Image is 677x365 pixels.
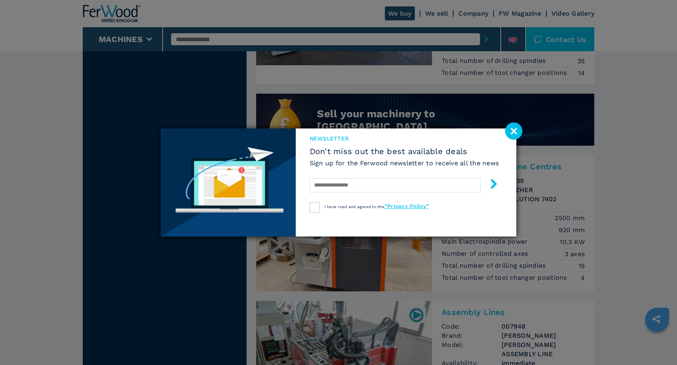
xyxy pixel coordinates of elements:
span: I have read and agreed to the [325,205,429,209]
img: Newsletter image [161,128,296,237]
a: “Privacy Policy” [384,203,429,209]
span: Don't miss out the best available deals [310,146,499,156]
h6: Sign up for the Ferwood newsletter to receive all the news [310,158,499,168]
button: submit-button [481,176,499,195]
span: newsletter [310,134,499,142]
